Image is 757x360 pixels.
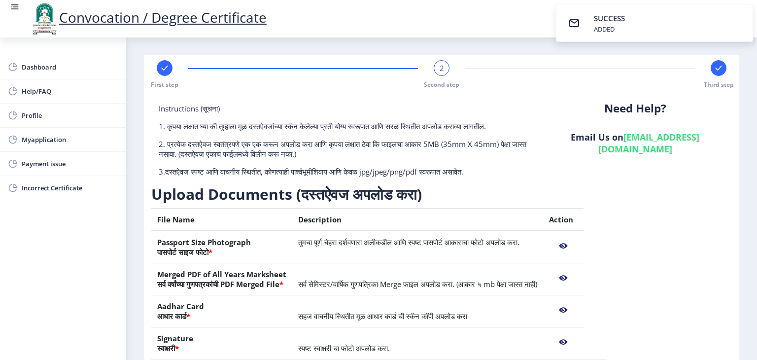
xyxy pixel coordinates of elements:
[549,333,578,351] nb-action: View File
[30,2,59,36] img: logo
[151,327,292,360] th: Signature स्वाक्षरी
[292,209,543,231] th: Description
[151,263,292,295] th: Merged PDF of All Years Marksheet सर्व वर्षांच्या गुणपत्रकांची PDF Merged File
[22,85,118,97] span: Help/FAQ
[594,13,625,23] span: SUCCESS
[159,139,531,159] p: 2. प्रत्येक दस्तऐवज स्वतंत्रपणे एक एक करून अपलोड करा आणि कृपया लक्षात ठेवा कि फाइलचा आकार 5MB (35...
[151,184,607,204] h3: Upload Documents (दस्तऐवज अपलोड करा)
[22,182,118,194] span: Incorrect Certificate
[298,343,390,353] span: स्पष्ट स्वाक्षरी चा फोटो अपलोड करा.
[151,80,178,89] span: First step
[151,209,292,231] th: File Name
[424,80,459,89] span: Second step
[298,311,467,321] span: सहज वाचनीय स्थितीत मूळ आधार कार्ड ची स्कॅन कॉपी अपलोड करा
[159,167,531,177] p: 3.दस्तऐवज स्पष्ट आणि वाचनीय स्थितीत, कोणत्याही पार्श्वभूमीशिवाय आणि केवळ jpg/jpeg/png/pdf स्वरूपा...
[151,231,292,263] th: Passport Size Photograph पासपोर्ट साइज फोटो
[549,269,578,287] nb-action: View File
[549,301,578,319] nb-action: View File
[22,109,118,121] span: Profile
[30,8,267,27] a: Convocation / Degree Certificate
[22,158,118,170] span: Payment issue
[594,25,627,34] div: ADDED
[159,104,220,113] span: Instructions (सूचना)
[22,134,118,145] span: Myapplication
[298,279,537,289] span: सर्व सेमिस्टर/वार्षिक गुणपत्रिका Merge फाइल अपलोड करा. (आकार ५ mb पेक्षा जास्त नाही)
[292,231,543,263] td: तुमचा पूर्ण चेहरा दर्शवणारा अलीकडील आणि स्पष्ट पासपोर्ट आकाराचा फोटो अपलोड करा.
[22,61,118,73] span: Dashboard
[159,121,531,131] p: 1. कृपया लक्षात घ्या की तुम्हाला मूळ दस्तऐवजांच्या स्कॅन केलेल्या प्रती योग्य स्वरूपात आणि सरळ स्...
[546,131,724,155] h6: Email Us on
[604,101,666,116] b: Need Help?
[151,295,292,327] th: Aadhar Card आधार कार्ड
[704,80,734,89] span: Third step
[440,63,444,73] span: 2
[598,131,700,155] a: [EMAIL_ADDRESS][DOMAIN_NAME]
[543,209,584,231] th: Action
[549,237,578,255] nb-action: View File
